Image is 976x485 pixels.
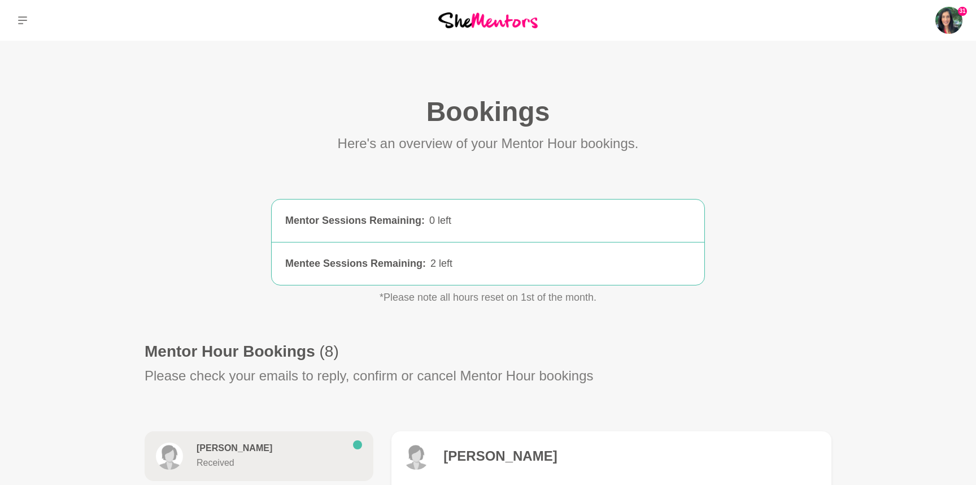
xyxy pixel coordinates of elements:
[320,343,339,360] span: (8)
[958,7,967,16] span: 31
[217,290,759,305] p: *Please note all hours reset on 1st of the month.
[935,7,962,34] a: Hema Prashar31
[197,443,344,454] h6: [PERSON_NAME]
[197,456,344,470] p: Received
[145,366,594,386] p: Please check your emails to reply, confirm or cancel Mentor Hour bookings
[426,95,550,129] h1: Bookings
[443,448,557,465] h4: [PERSON_NAME]
[429,213,691,228] div: 0 left
[145,341,339,361] h1: Mentor Hour Bookings
[285,213,425,228] div: Mentor Sessions Remaining :
[935,7,962,34] img: Hema Prashar
[438,12,538,28] img: She Mentors Logo
[285,256,426,271] div: Mentee Sessions Remaining :
[430,256,691,271] div: 2 left
[338,133,639,154] p: Here's an overview of your Mentor Hour bookings.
